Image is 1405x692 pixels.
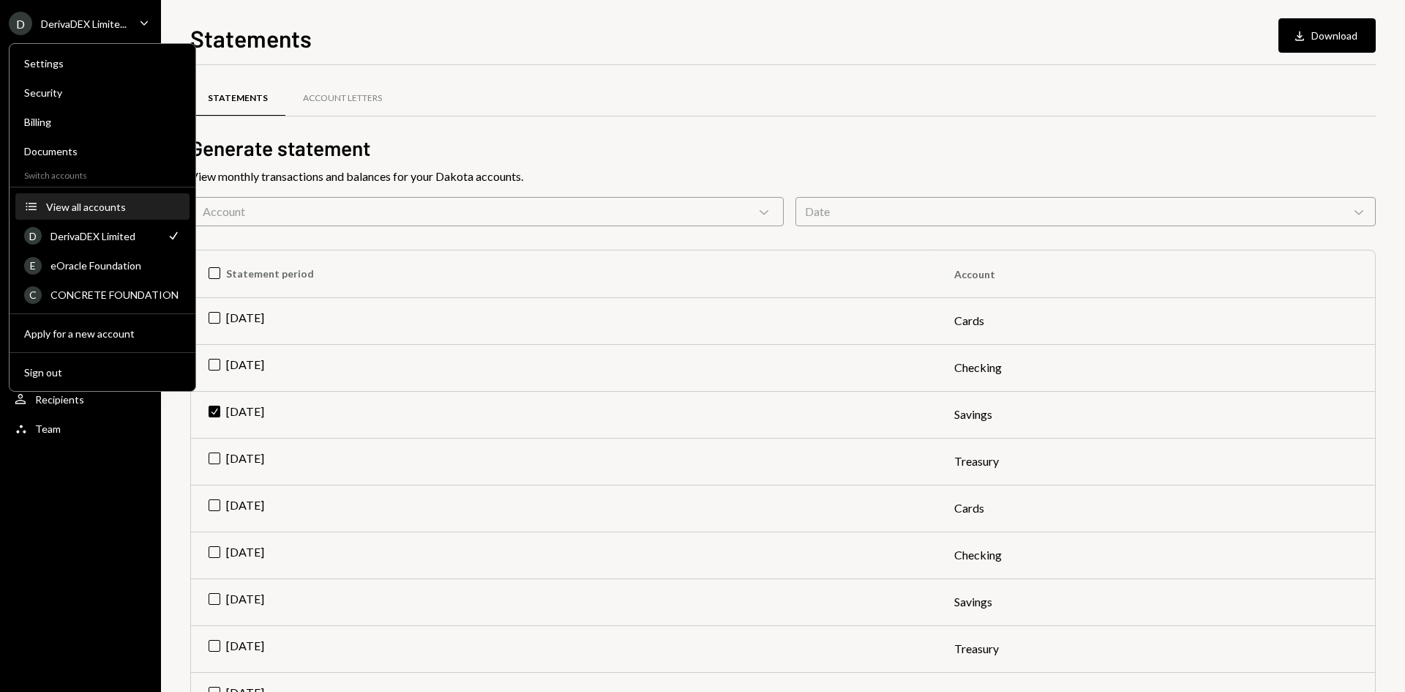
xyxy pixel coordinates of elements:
div: Switch accounts [10,167,195,181]
a: CCONCRETE FOUNDATION [15,281,190,308]
a: Account Letters [285,80,400,117]
div: Account [190,197,784,226]
div: Sign out [24,366,181,379]
div: Date [795,197,1376,226]
td: Savings [937,578,1375,625]
div: Billing [24,116,181,128]
div: CONCRETE FOUNDATION [50,289,181,301]
div: Team [35,423,61,435]
td: Savings [937,391,1375,438]
a: Documents [15,138,190,164]
div: D [24,227,42,245]
div: C [24,286,42,304]
a: Settings [15,50,190,76]
td: Cards [937,485,1375,532]
h1: Statements [190,23,312,53]
div: eOracle Foundation [50,259,181,272]
div: Apply for a new account [24,327,181,340]
div: Settings [24,57,181,70]
h2: Generate statement [190,134,1376,163]
button: Download [1278,18,1376,53]
th: Account [937,250,1375,297]
td: Treasury [937,625,1375,672]
td: Checking [937,532,1375,578]
button: Sign out [15,360,190,386]
a: Statements [190,80,285,117]
a: EeOracle Foundation [15,252,190,278]
div: DerivaDEX Limited [50,230,157,242]
td: Checking [937,344,1375,391]
div: DerivaDEX Limite... [41,18,127,30]
div: Recipients [35,393,84,406]
div: E [24,257,42,275]
div: Account Letters [303,92,382,105]
div: Statements [208,92,268,105]
div: D [9,12,32,35]
td: Cards [937,297,1375,344]
a: Security [15,79,190,105]
div: View all accounts [46,201,181,213]
button: Apply for a new account [15,321,190,347]
td: Treasury [937,438,1375,485]
a: Recipients [9,386,152,412]
button: View all accounts [15,194,190,220]
a: Billing [15,108,190,135]
div: View monthly transactions and balances for your Dakota accounts. [190,168,1376,185]
div: Security [24,86,181,99]
div: Documents [24,145,181,157]
a: Team [9,415,152,442]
